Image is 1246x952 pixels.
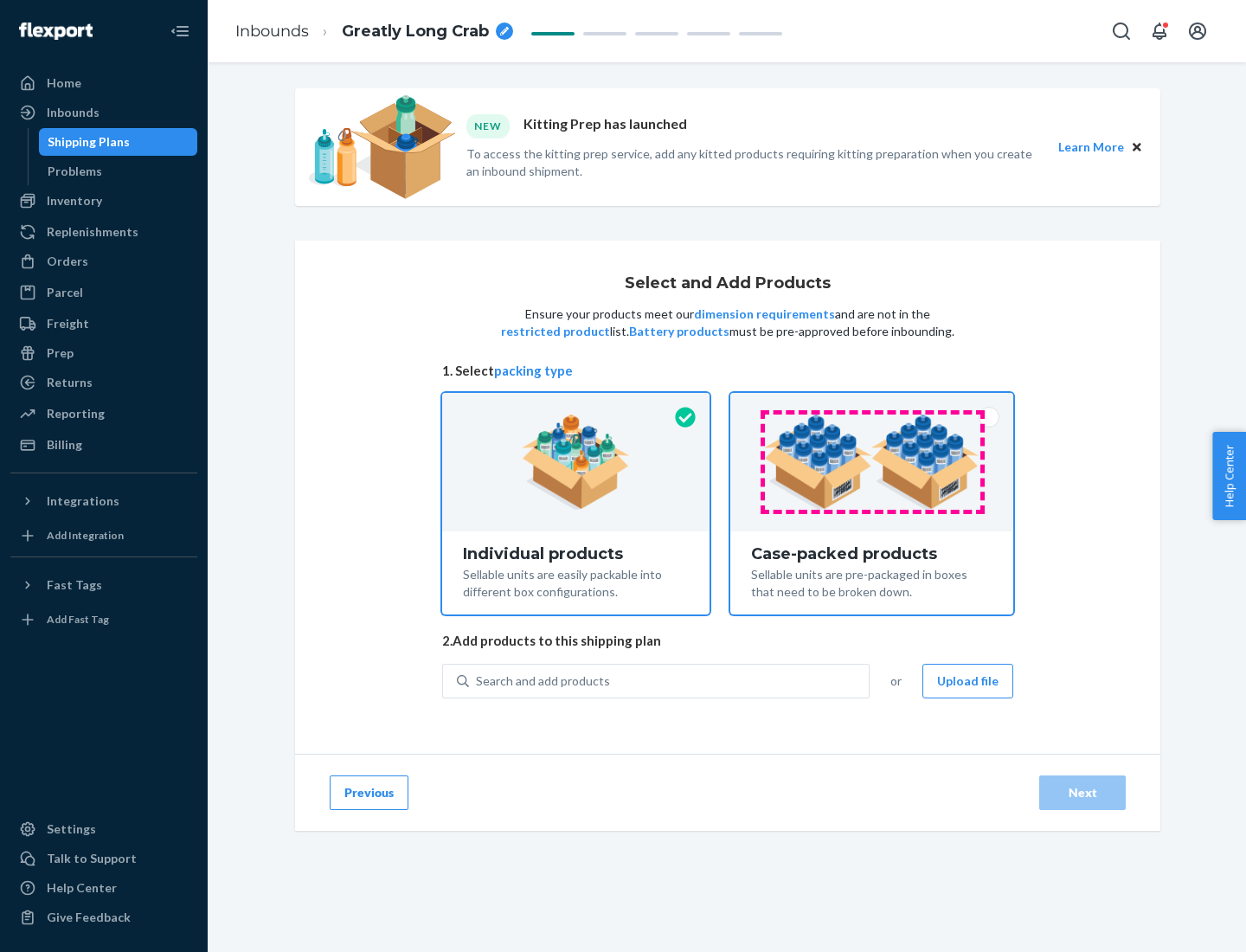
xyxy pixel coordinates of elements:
[10,904,197,931] button: Give Feedback
[751,563,992,601] div: Sellable units are pre-packaged in boxes that need to be broken down.
[330,775,408,810] button: Previous
[47,528,124,543] div: Add Integration
[47,192,102,209] div: Inventory
[494,362,573,380] button: packing type
[523,114,687,138] p: Kitting Prep has launched
[10,571,197,599] button: Fast Tags
[222,6,527,57] ol: breadcrumbs
[47,315,89,332] div: Freight
[10,310,197,338] a: Freight
[10,522,197,550] a: Add Integration
[10,99,197,126] a: Inbounds
[10,339,197,367] a: Prep
[48,133,130,151] div: Shipping Plans
[1142,14,1177,48] button: Open notifications
[466,145,1043,180] p: To access the kitting prep service, add any kitted products requiring kitting preparation when yo...
[235,22,309,41] a: Inbounds
[463,545,689,563] div: Individual products
[47,374,93,391] div: Returns
[47,284,83,301] div: Parcel
[1180,14,1215,48] button: Open account menu
[1039,775,1126,810] button: Next
[764,415,979,510] img: case-pack.59cecea509d18c883b923b81aeac6d0b.png
[10,815,197,843] a: Settings
[39,158,198,185] a: Problems
[19,23,93,40] img: Flexport logo
[47,850,137,867] div: Talk to Support
[342,21,489,43] span: Greatly Long Crab
[47,104,100,121] div: Inbounds
[10,606,197,634] a: Add Fast Tag
[47,253,88,270] div: Orders
[47,223,138,241] div: Replenishments
[39,128,198,156] a: Shipping Plans
[47,820,96,838] div: Settings
[10,487,197,515] button: Integrations
[47,576,102,594] div: Fast Tags
[47,909,131,926] div: Give Feedback
[1104,14,1139,48] button: Open Search Box
[163,14,197,48] button: Close Navigation
[10,279,197,306] a: Parcel
[501,323,610,340] button: restricted product
[10,187,197,215] a: Inventory
[442,362,1013,380] span: 1. Select
[48,163,102,180] div: Problems
[10,369,197,396] a: Returns
[890,672,902,690] span: or
[476,672,610,690] div: Search and add products
[47,612,109,627] div: Add Fast Tag
[47,74,81,92] div: Home
[47,405,105,422] div: Reporting
[463,563,689,601] div: Sellable units are easily packable into different box configurations.
[499,306,956,340] p: Ensure your products meet our and are not in the list. must be pre-approved before inbounding.
[10,248,197,275] a: Orders
[47,436,82,453] div: Billing
[10,218,197,246] a: Replenishments
[10,431,197,459] a: Billing
[629,323,729,340] button: Battery products
[47,344,74,362] div: Prep
[694,306,835,323] button: dimension requirements
[442,632,1013,650] span: 2. Add products to this shipping plan
[751,545,992,563] div: Case-packed products
[47,492,119,510] div: Integrations
[922,664,1013,698] button: Upload file
[1054,784,1111,801] div: Next
[47,879,117,897] div: Help Center
[10,845,197,872] a: Talk to Support
[1058,138,1124,157] button: Learn More
[10,874,197,902] a: Help Center
[10,400,197,428] a: Reporting
[466,114,510,138] div: NEW
[522,415,630,510] img: individual-pack.facf35554cb0f1810c75b2bd6df2d64e.png
[625,275,831,293] h1: Select and Add Products
[1127,138,1146,157] button: Close
[10,69,197,97] a: Home
[1212,432,1246,520] button: Help Center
